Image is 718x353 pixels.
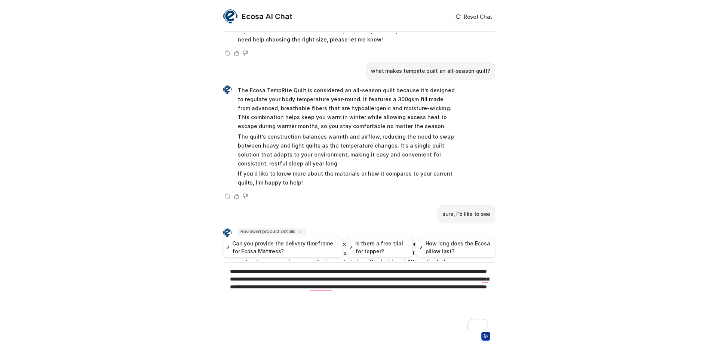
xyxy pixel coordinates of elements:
[223,85,232,94] img: Widget
[346,237,413,258] button: Is there a free trial for topper?
[416,237,495,258] button: How long does the Ecosa pillow last?
[238,26,457,44] p: If you’d like to know more about how it performs specifically on waterbeds or need help choosing ...
[223,9,238,24] img: Widget
[442,210,490,219] p: sure, I'd like to see
[453,11,495,22] button: Reset Chat
[223,228,232,237] img: Widget
[238,228,306,235] span: Reviewed product details
[371,66,490,75] p: what makes temprite quilt an all-season quilt?
[225,267,493,330] div: To enrich screen reader interactions, please activate Accessibility in Grammarly extension settings
[242,11,292,22] h2: Ecosa AI Chat
[238,132,457,168] p: The quilt’s construction balances warmth and airflow, reducing the need to swap between heavy and...
[238,169,457,187] p: If you’d like to know more about the materials or how it compares to your current quilts, I’m hap...
[223,237,343,258] button: Can you provide the delivery timeframe for Ecosa Mattress?
[238,86,457,131] p: The Ecosa TempRite Quilt is considered an all-season quilt because it’s designed to regulate your...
